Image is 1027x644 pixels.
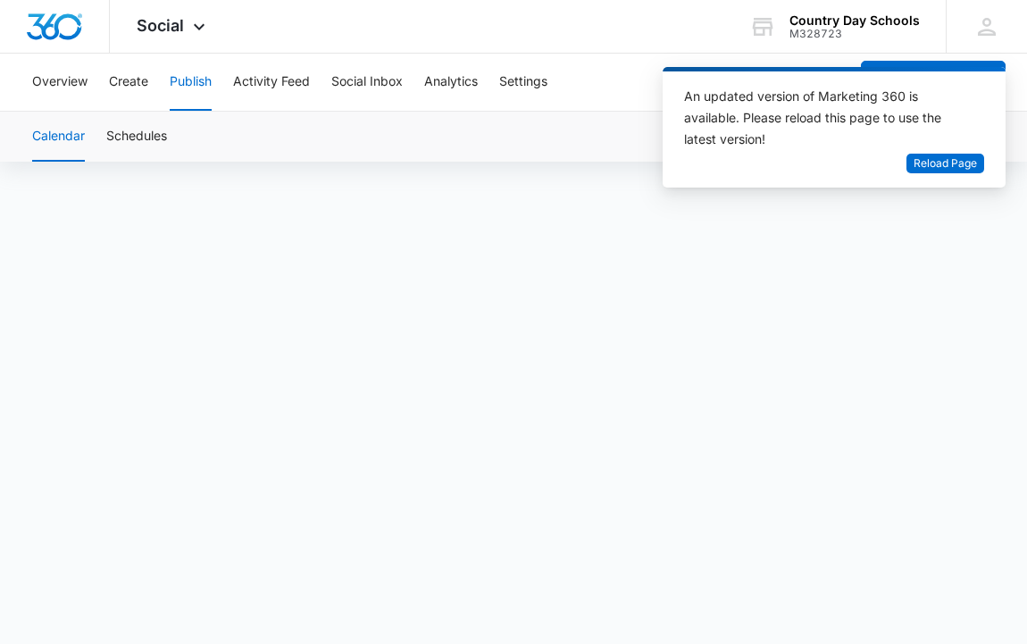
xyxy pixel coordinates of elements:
button: Create [109,54,148,111]
button: Publish [170,54,212,111]
div: An updated version of Marketing 360 is available. Please reload this page to use the latest version! [684,86,963,150]
div: account name [789,13,920,28]
button: Reload Page [906,154,984,174]
span: Reload Page [914,155,977,172]
button: Analytics [424,54,478,111]
button: Calendar [32,112,85,162]
button: Activity Feed [233,54,310,111]
div: account id [789,28,920,40]
button: Create a Post [861,61,1006,104]
button: Social Inbox [331,54,403,111]
button: Overview [32,54,88,111]
button: Schedules [106,112,167,162]
button: Settings [499,54,547,111]
span: Social [137,16,184,35]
